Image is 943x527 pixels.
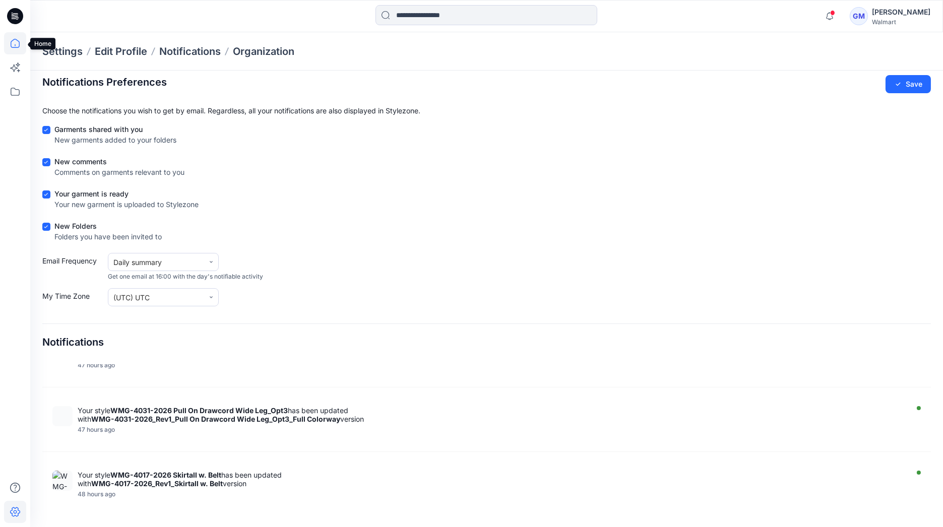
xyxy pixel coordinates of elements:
strong: WMG-4017-2026_Rev1_Skirtall w. Belt [91,479,223,488]
div: Daily summary [113,257,199,268]
div: Walmart [872,18,930,26]
div: Comments on garments relevant to you [54,167,184,177]
img: WMG-4031-2026_Rev1_Pull On Drawcord Wide Leg_Opt3_Full Colorway [52,406,73,426]
strong: WMG-4031-2026 Pull On Drawcord Wide Leg_Opt3 [110,406,288,415]
div: (UTC) UTC [113,292,199,303]
label: My Time Zone [42,291,103,306]
strong: WMG-4017-2026 Skirtall w. Belt [110,471,221,479]
div: New Folders [54,221,162,231]
div: New comments [54,156,184,167]
div: GM [850,7,868,25]
h4: Notifications [42,336,104,348]
p: Choose the notifications you wish to get by email. Regardless, all your notifications are also di... [42,105,931,116]
a: Notifications [159,44,221,58]
a: Edit Profile [95,44,147,58]
strong: WMG-4031-2026_Rev1_Pull On Drawcord Wide Leg_Opt3_Full Colorway [91,415,340,423]
h2: Notifications Preferences [42,76,167,88]
div: Thursday, October 02, 2025 07:05 [78,426,905,433]
div: Your style has been updated with version [78,406,905,423]
div: Thursday, October 02, 2025 05:54 [78,491,905,498]
img: WMG-4017-2026_Rev1_Skirtall w. Belt [52,471,73,491]
span: Get one email at 16:00 with the day's notifiable activity [108,272,263,281]
div: Garments shared with you [54,124,176,135]
div: Folders you have been invited to [54,231,162,242]
p: Settings [42,44,83,58]
div: [PERSON_NAME] [872,6,930,18]
div: Your style has been updated with version [78,471,905,488]
button: Save [886,75,931,93]
div: New garments added to your folders [54,135,176,145]
div: Your garment is ready [54,188,199,199]
label: Email Frequency [42,255,103,281]
a: Organization [233,44,294,58]
div: Thursday, October 02, 2025 07:18 [78,362,905,369]
div: Your new garment is uploaded to Stylezone [54,199,199,210]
